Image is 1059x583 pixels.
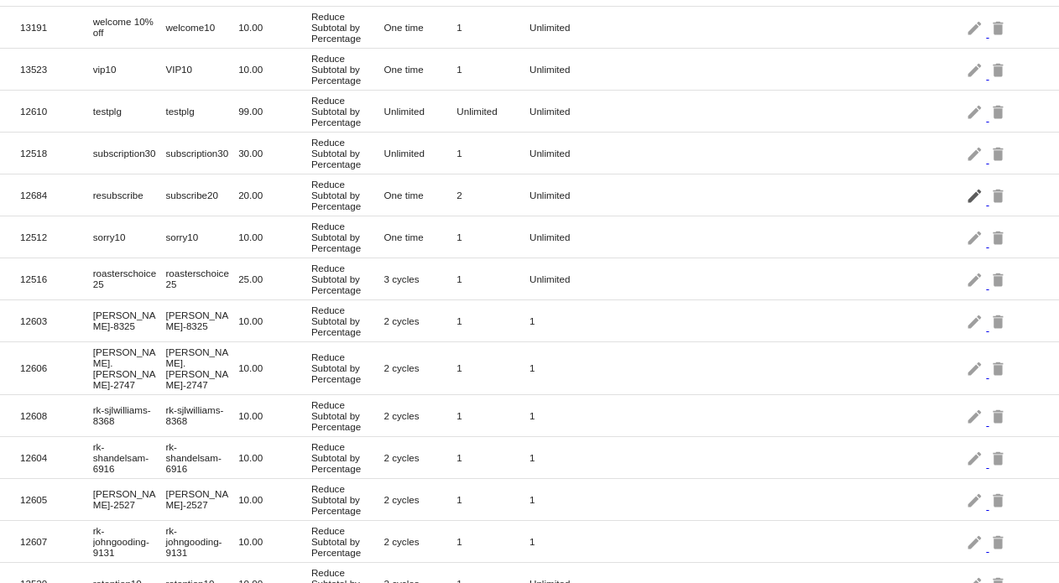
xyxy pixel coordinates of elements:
[20,227,93,247] mat-cell: 12512
[529,60,603,79] mat-cell: Unlimited
[93,400,166,430] mat-cell: rk-sjlwilliams-8368
[311,521,384,562] mat-cell: Reduce Subtotal by Percentage
[311,133,384,174] mat-cell: Reduce Subtotal by Percentage
[165,305,238,336] mat-cell: [PERSON_NAME]-8325
[989,355,1009,381] mat-icon: delete
[989,266,1009,292] mat-icon: delete
[93,342,166,394] mat-cell: [PERSON_NAME].[PERSON_NAME]-2747
[20,490,93,509] mat-cell: 12605
[238,102,311,121] mat-cell: 99.00
[384,143,457,163] mat-cell: Unlimited
[93,143,166,163] mat-cell: subscription30
[384,185,457,205] mat-cell: One time
[989,528,1009,554] mat-icon: delete
[456,102,529,121] mat-cell: Unlimited
[966,182,986,208] mat-icon: edit
[93,521,166,562] mat-cell: rk-johngooding-9131
[311,174,384,216] mat-cell: Reduce Subtotal by Percentage
[966,140,986,166] mat-icon: edit
[20,18,93,37] mat-cell: 13191
[456,532,529,551] mat-cell: 1
[165,185,238,205] mat-cell: subscribe20
[966,14,986,40] mat-icon: edit
[456,18,529,37] mat-cell: 1
[311,91,384,132] mat-cell: Reduce Subtotal by Percentage
[989,140,1009,166] mat-icon: delete
[456,143,529,163] mat-cell: 1
[238,448,311,467] mat-cell: 10.00
[529,358,603,377] mat-cell: 1
[20,532,93,551] mat-cell: 12607
[529,406,603,425] mat-cell: 1
[966,308,986,334] mat-icon: edit
[165,263,238,294] mat-cell: roasterschoice25
[384,60,457,79] mat-cell: One time
[20,60,93,79] mat-cell: 13523
[384,18,457,37] mat-cell: One time
[311,216,384,258] mat-cell: Reduce Subtotal by Percentage
[966,487,986,513] mat-icon: edit
[93,484,166,514] mat-cell: [PERSON_NAME]-2527
[384,269,457,289] mat-cell: 3 cycles
[93,437,166,478] mat-cell: rk-shandelsam-6916
[989,445,1009,471] mat-icon: delete
[529,532,603,551] mat-cell: 1
[238,358,311,377] mat-cell: 10.00
[529,143,603,163] mat-cell: Unlimited
[989,487,1009,513] mat-icon: delete
[238,18,311,37] mat-cell: 10.00
[456,358,529,377] mat-cell: 1
[989,308,1009,334] mat-icon: delete
[966,98,986,124] mat-icon: edit
[311,7,384,48] mat-cell: Reduce Subtotal by Percentage
[165,18,238,37] mat-cell: welcome10
[20,406,93,425] mat-cell: 12608
[456,227,529,247] mat-cell: 1
[311,258,384,299] mat-cell: Reduce Subtotal by Percentage
[529,185,603,205] mat-cell: Unlimited
[456,269,529,289] mat-cell: 1
[311,395,384,436] mat-cell: Reduce Subtotal by Percentage
[311,49,384,90] mat-cell: Reduce Subtotal by Percentage
[384,227,457,247] mat-cell: One time
[456,185,529,205] mat-cell: 2
[966,266,986,292] mat-icon: edit
[456,311,529,331] mat-cell: 1
[989,98,1009,124] mat-icon: delete
[238,490,311,509] mat-cell: 10.00
[238,532,311,551] mat-cell: 10.00
[238,311,311,331] mat-cell: 10.00
[93,185,166,205] mat-cell: resubscribe
[238,227,311,247] mat-cell: 10.00
[93,102,166,121] mat-cell: testplg
[989,403,1009,429] mat-icon: delete
[165,342,238,394] mat-cell: [PERSON_NAME].[PERSON_NAME]-2747
[966,445,986,471] mat-icon: edit
[966,528,986,554] mat-icon: edit
[20,358,93,377] mat-cell: 12606
[93,305,166,336] mat-cell: [PERSON_NAME]-8325
[165,484,238,514] mat-cell: [PERSON_NAME]-2527
[93,227,166,247] mat-cell: sorry10
[20,269,93,289] mat-cell: 12516
[93,12,166,42] mat-cell: welcome 10% off
[311,479,384,520] mat-cell: Reduce Subtotal by Percentage
[93,263,166,294] mat-cell: roasterschoice25
[384,448,457,467] mat-cell: 2 cycles
[20,102,93,121] mat-cell: 12610
[529,448,603,467] mat-cell: 1
[989,14,1009,40] mat-icon: delete
[529,227,603,247] mat-cell: Unlimited
[20,311,93,331] mat-cell: 12603
[165,521,238,562] mat-cell: rk-johngooding-9131
[384,358,457,377] mat-cell: 2 cycles
[165,60,238,79] mat-cell: VIP10
[529,18,603,37] mat-cell: Unlimited
[529,311,603,331] mat-cell: 1
[238,60,311,79] mat-cell: 10.00
[966,56,986,82] mat-icon: edit
[966,224,986,250] mat-icon: edit
[989,182,1009,208] mat-icon: delete
[311,437,384,478] mat-cell: Reduce Subtotal by Percentage
[966,355,986,381] mat-icon: edit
